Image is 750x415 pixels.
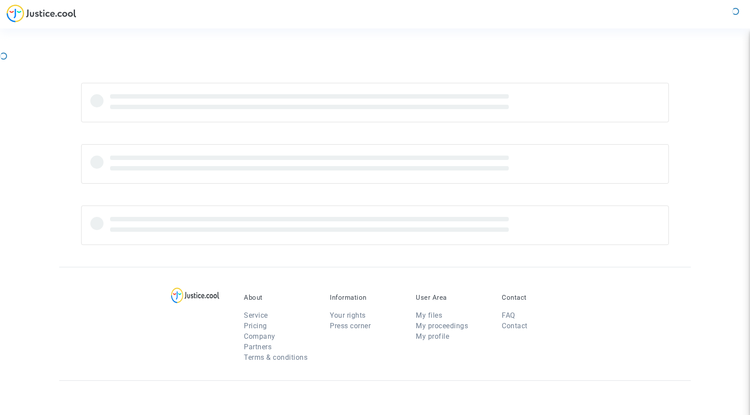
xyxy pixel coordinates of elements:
[7,4,76,22] img: jc-logo.svg
[416,294,489,301] p: User Area
[416,311,442,319] a: My files
[330,294,403,301] p: Information
[244,311,268,319] a: Service
[244,322,267,330] a: Pricing
[416,322,468,330] a: My proceedings
[244,343,271,351] a: Partners
[502,311,515,319] a: FAQ
[244,332,275,341] a: Company
[330,322,371,330] a: Press corner
[502,322,528,330] a: Contact
[171,287,220,303] img: logo-lg.svg
[244,353,307,362] a: Terms & conditions
[330,311,366,319] a: Your rights
[244,294,317,301] p: About
[416,332,449,341] a: My profile
[502,294,575,301] p: Contact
